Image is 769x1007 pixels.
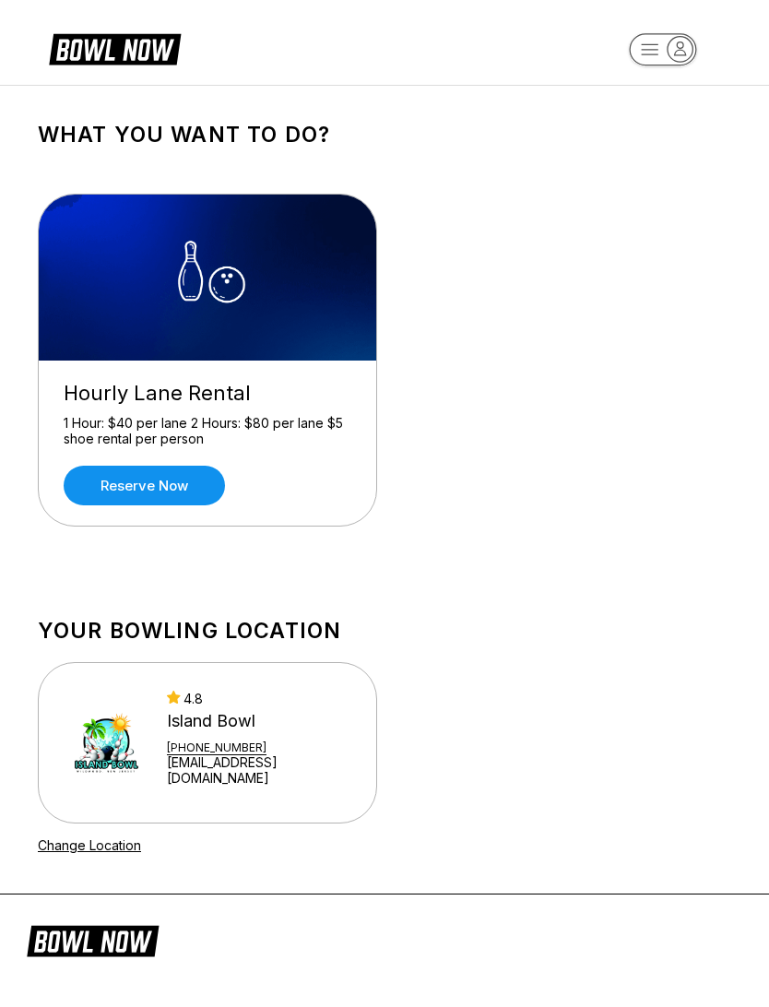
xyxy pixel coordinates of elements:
div: 1 Hour: $40 per lane 2 Hours: $80 per lane $5 shoe rental per person [64,415,351,447]
a: Change Location [38,837,141,853]
div: Hourly Lane Rental [64,381,351,406]
img: Island Bowl [63,692,150,793]
div: 4.8 [167,691,352,706]
a: [EMAIL_ADDRESS][DOMAIN_NAME] [167,754,352,786]
a: Reserve now [64,466,225,505]
h1: Your bowling location [38,618,731,644]
img: Hourly Lane Rental [39,195,378,361]
h1: What you want to do? [38,122,731,148]
div: Island Bowl [167,711,352,731]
